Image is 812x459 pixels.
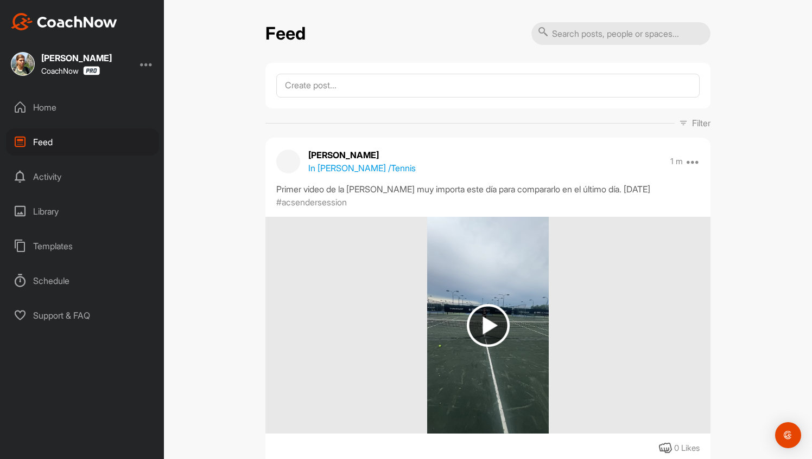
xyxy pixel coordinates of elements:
input: Search posts, people or spaces... [531,22,710,45]
img: CoachNow [11,13,117,30]
img: play [467,304,510,347]
div: CoachNow [41,66,100,75]
div: Templates [6,232,159,260]
div: Primer video de la [PERSON_NAME] muy importa este día para compararlo en el último día. [DATE] [276,183,700,196]
img: square_ccd81d06ed05938adfd9eb6cc20d0ca8.jpg [11,52,35,76]
div: Library [6,198,159,225]
div: Support & FAQ [6,302,159,329]
img: media [427,217,548,434]
div: 0 Likes [674,442,700,455]
div: Schedule [6,267,159,294]
div: Activity [6,163,159,190]
img: CoachNow Pro [83,66,100,75]
p: In [PERSON_NAME] / Tennis [308,161,416,174]
div: Open Intercom Messenger [775,422,801,448]
p: [PERSON_NAME] [308,148,416,161]
p: #acsendersession [276,196,347,209]
p: Filter [692,117,710,130]
div: Feed [6,128,159,156]
p: 1 m [670,156,683,167]
h2: Feed [265,23,306,44]
div: [PERSON_NAME] [41,54,112,62]
div: Home [6,94,159,121]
